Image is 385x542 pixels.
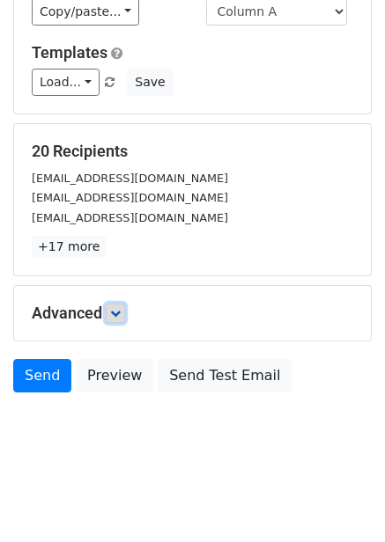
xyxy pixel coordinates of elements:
button: Save [127,69,173,96]
a: Preview [76,359,153,392]
a: Send [13,359,71,392]
small: [EMAIL_ADDRESS][DOMAIN_NAME] [32,191,228,204]
small: [EMAIL_ADDRESS][DOMAIN_NAME] [32,172,228,185]
a: Load... [32,69,100,96]
h5: Advanced [32,304,353,323]
iframe: Chat Widget [297,458,385,542]
h5: 20 Recipients [32,142,353,161]
a: Send Test Email [158,359,292,392]
a: Templates [32,43,107,62]
small: [EMAIL_ADDRESS][DOMAIN_NAME] [32,211,228,224]
a: +17 more [32,236,106,258]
